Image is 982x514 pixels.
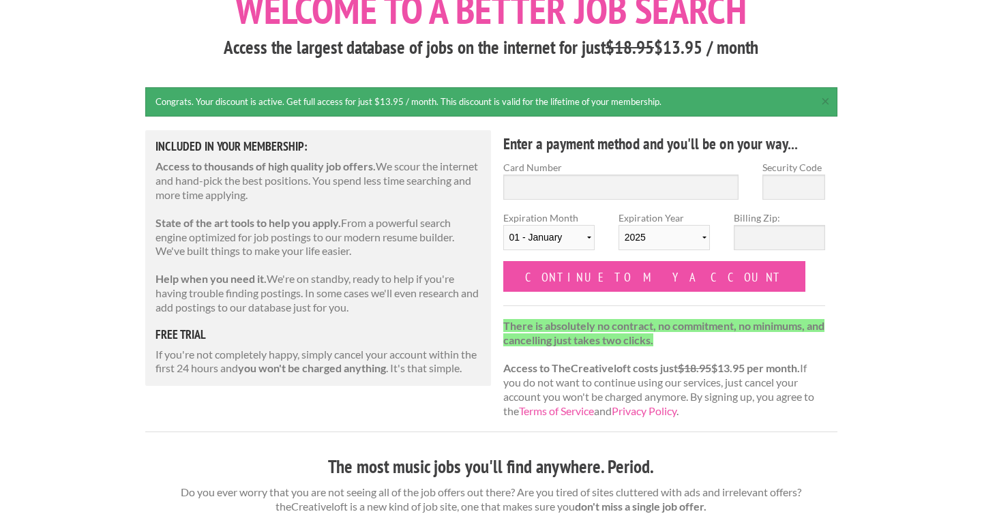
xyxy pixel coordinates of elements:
strong: State of the art tools to help you apply. [155,216,341,229]
a: × [817,95,834,104]
h5: Included in Your Membership: [155,140,481,153]
strong: Access to thousands of high quality job offers. [155,160,376,172]
h3: Access the largest database of jobs on the internet for just $13.95 / month [145,35,837,61]
h4: Enter a payment method and you'll be on your way... [503,133,826,155]
p: If you do not want to continue using our services, just cancel your account you won't be charged ... [503,319,826,419]
strong: you won't be charged anything [238,361,386,374]
label: Expiration Month [503,211,595,261]
p: We scour the internet and hand-pick the best positions. You spend less time searching and more ti... [155,160,481,202]
strong: There is absolutely no contract, no commitment, no minimums, and cancelling just takes two clicks. [503,319,824,346]
del: $18.95 [678,361,711,374]
strong: Help when you need it. [155,272,267,285]
del: $18.95 [606,35,654,59]
p: If you're not completely happy, simply cancel your account within the first 24 hours and . It's t... [155,348,481,376]
a: Privacy Policy [612,404,676,417]
strong: Access to TheCreativeloft costs just $13.95 per month. [503,361,800,374]
label: Billing Zip: [734,211,825,225]
h3: The most music jobs you'll find anywhere. Period. [145,454,837,480]
div: Congrats. Your discount is active. Get full access for just $13.95 / month. This discount is vali... [145,87,837,117]
label: Security Code [762,160,825,175]
a: Terms of Service [519,404,594,417]
label: Card Number [503,160,739,175]
strong: don't miss a single job offer. [575,500,706,513]
select: Expiration Month [503,225,595,250]
select: Expiration Year [619,225,710,250]
p: From a powerful search engine optimized for job postings to our modern resume builder. We've buil... [155,216,481,258]
p: We're on standby, ready to help if you're having trouble finding postings. In some cases we'll ev... [155,272,481,314]
h5: free trial [155,329,481,341]
label: Expiration Year [619,211,710,261]
input: Continue to my account [503,261,806,292]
